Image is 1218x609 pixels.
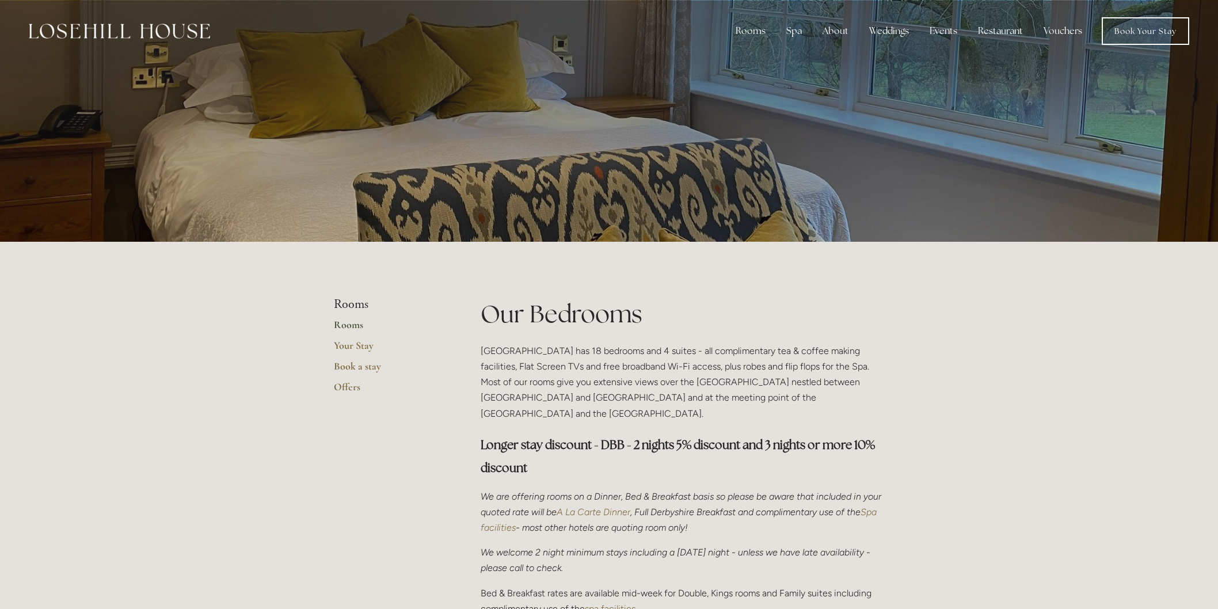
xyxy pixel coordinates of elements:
[516,522,688,533] em: - most other hotels are quoting room only!
[969,20,1032,43] div: Restaurant
[481,437,877,475] strong: Longer stay discount - DBB - 2 nights 5% discount and 3 nights or more 10% discount
[334,360,444,380] a: Book a stay
[481,343,884,421] p: [GEOGRAPHIC_DATA] has 18 bedrooms and 4 suites - all complimentary tea & coffee making facilities...
[334,318,444,339] a: Rooms
[813,20,858,43] div: About
[334,339,444,360] a: Your Stay
[860,20,918,43] div: Weddings
[334,297,444,312] li: Rooms
[777,20,811,43] div: Spa
[481,547,873,573] em: We welcome 2 night minimum stays including a [DATE] night - unless we have late availability - pl...
[1034,20,1091,43] a: Vouchers
[481,491,884,517] em: We are offering rooms on a Dinner, Bed & Breakfast basis so please be aware that included in your...
[920,20,966,43] div: Events
[481,297,884,331] h1: Our Bedrooms
[1102,17,1189,45] a: Book Your Stay
[334,380,444,401] a: Offers
[29,24,210,39] img: Losehill House
[726,20,775,43] div: Rooms
[557,507,630,517] a: A La Carte Dinner
[630,507,861,517] em: , Full Derbyshire Breakfast and complimentary use of the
